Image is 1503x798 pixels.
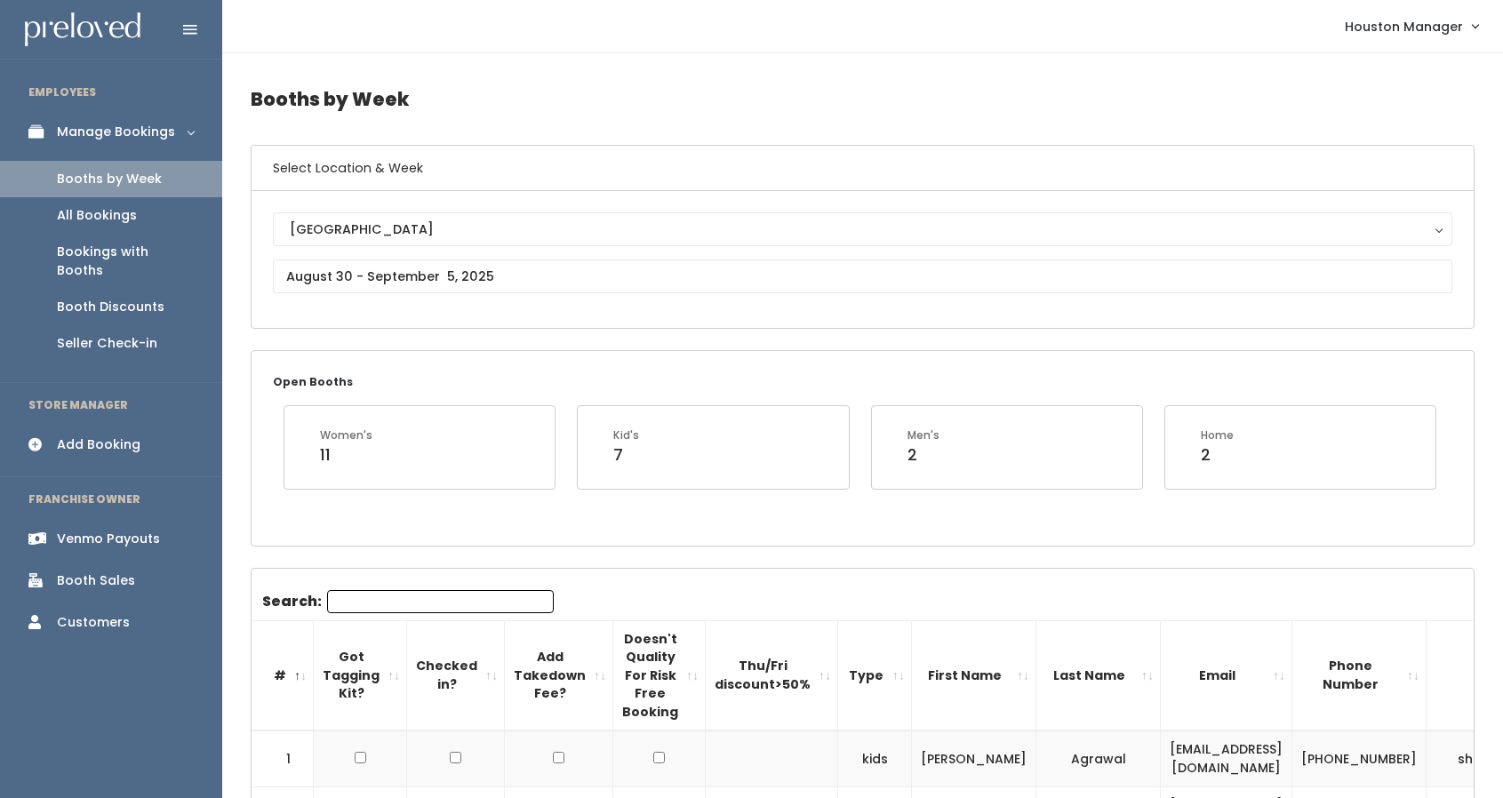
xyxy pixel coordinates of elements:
[57,613,130,632] div: Customers
[290,219,1435,239] div: [GEOGRAPHIC_DATA]
[251,75,1475,124] h4: Booths by Week
[327,590,554,613] input: Search:
[1292,730,1427,786] td: [PHONE_NUMBER]
[1036,620,1161,730] th: Last Name: activate to sort column ascending
[57,206,137,225] div: All Bookings
[613,620,706,730] th: Doesn't Quality For Risk Free Booking : activate to sort column ascending
[57,435,140,454] div: Add Booking
[1201,443,1234,467] div: 2
[252,620,314,730] th: #: activate to sort column descending
[1161,620,1292,730] th: Email: activate to sort column ascending
[1327,7,1496,45] a: Houston Manager
[407,620,505,730] th: Checked in?: activate to sort column ascending
[57,334,157,353] div: Seller Check-in
[907,443,939,467] div: 2
[320,427,372,443] div: Women's
[838,730,912,786] td: kids
[1201,427,1234,443] div: Home
[838,620,912,730] th: Type: activate to sort column ascending
[57,170,162,188] div: Booths by Week
[912,620,1036,730] th: First Name: activate to sort column ascending
[25,12,140,47] img: preloved logo
[706,620,838,730] th: Thu/Fri discount&gt;50%: activate to sort column ascending
[1292,620,1427,730] th: Phone Number: activate to sort column ascending
[314,620,407,730] th: Got Tagging Kit?: activate to sort column ascending
[1036,730,1161,786] td: Agrawal
[252,146,1474,191] h6: Select Location & Week
[613,427,639,443] div: Kid's
[273,212,1452,246] button: [GEOGRAPHIC_DATA]
[273,259,1452,293] input: August 30 - September 5, 2025
[262,590,554,613] label: Search:
[1345,17,1463,36] span: Houston Manager
[252,730,314,786] td: 1
[912,730,1036,786] td: [PERSON_NAME]
[505,620,613,730] th: Add Takedown Fee?: activate to sort column ascending
[1161,730,1292,786] td: [EMAIL_ADDRESS][DOMAIN_NAME]
[613,443,639,467] div: 7
[273,374,353,389] small: Open Booths
[57,123,175,141] div: Manage Bookings
[57,571,135,590] div: Booth Sales
[57,243,194,280] div: Bookings with Booths
[57,530,160,548] div: Venmo Payouts
[907,427,939,443] div: Men's
[320,443,372,467] div: 11
[57,298,164,316] div: Booth Discounts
